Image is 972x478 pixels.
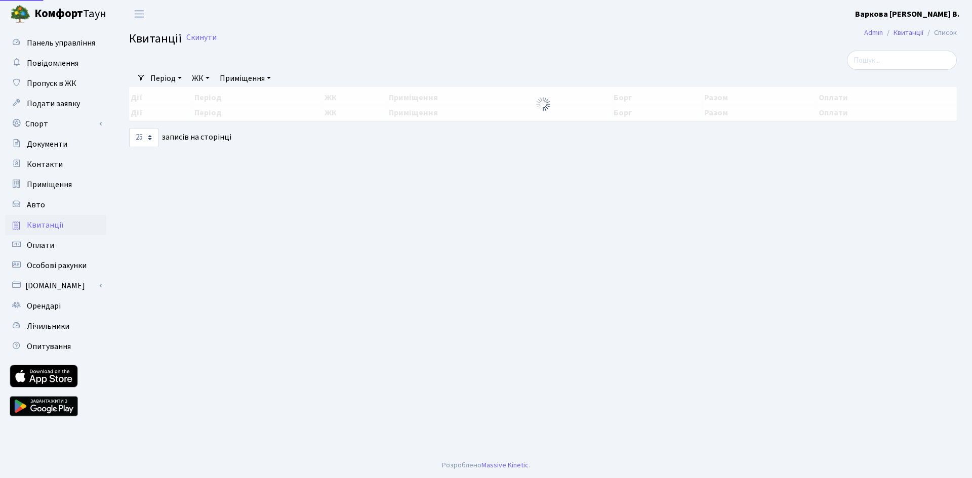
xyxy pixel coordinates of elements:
[5,195,106,215] a: Авто
[127,6,152,22] button: Переключити навігацію
[27,260,87,271] span: Особові рахунки
[5,73,106,94] a: Пропуск в ЖК
[27,179,72,190] span: Приміщення
[864,27,883,38] a: Admin
[27,98,80,109] span: Подати заявку
[27,159,63,170] span: Контакти
[5,336,106,357] a: Опитування
[146,70,186,87] a: Період
[5,296,106,316] a: Орендарі
[27,37,95,49] span: Панель управління
[188,70,214,87] a: ЖК
[27,199,45,210] span: Авто
[27,240,54,251] span: Оплати
[34,6,83,22] b: Комфорт
[27,341,71,352] span: Опитування
[5,175,106,195] a: Приміщення
[5,94,106,114] a: Подати заявку
[5,276,106,296] a: [DOMAIN_NAME]
[27,220,64,231] span: Квитанції
[27,300,61,312] span: Орендарі
[5,316,106,336] a: Лічильники
[129,30,182,48] span: Квитанції
[535,96,551,112] img: Обробка...
[5,134,106,154] a: Документи
[855,9,960,20] b: Варкова [PERSON_NAME] В.
[481,460,529,470] a: Massive Kinetic
[849,22,972,44] nav: breadcrumb
[5,53,106,73] a: Повідомлення
[923,27,957,38] li: Список
[847,51,957,70] input: Пошук...
[855,8,960,20] a: Варкова [PERSON_NAME] В.
[442,460,530,471] div: Розроблено .
[10,4,30,24] img: logo.png
[27,78,76,89] span: Пропуск в ЖК
[129,128,158,147] select: записів на сторінці
[129,128,231,147] label: записів на сторінці
[27,139,67,150] span: Документи
[5,255,106,276] a: Особові рахунки
[5,114,106,134] a: Спорт
[27,58,78,69] span: Повідомлення
[5,215,106,235] a: Квитанції
[5,154,106,175] a: Контакти
[186,33,217,42] a: Скинути
[27,321,69,332] span: Лічильники
[894,27,923,38] a: Квитанції
[216,70,275,87] a: Приміщення
[5,235,106,255] a: Оплати
[5,33,106,53] a: Панель управління
[34,6,106,23] span: Таун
